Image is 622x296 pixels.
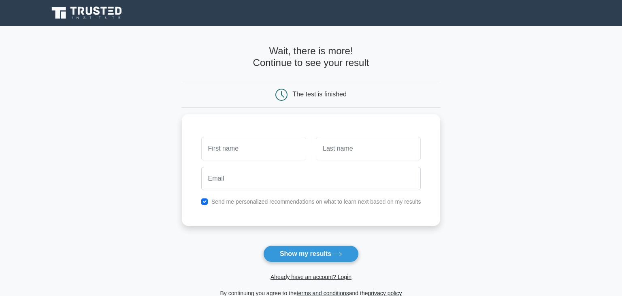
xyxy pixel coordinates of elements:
label: Send me personalized recommendations on what to learn next based on my results [211,198,421,205]
div: The test is finished [293,91,347,98]
input: First name [201,137,306,160]
input: Email [201,167,421,190]
a: Already have an account? Login [271,274,351,280]
h4: Wait, there is more! Continue to see your result [182,45,441,69]
button: Show my results [263,245,359,262]
input: Last name [316,137,421,160]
